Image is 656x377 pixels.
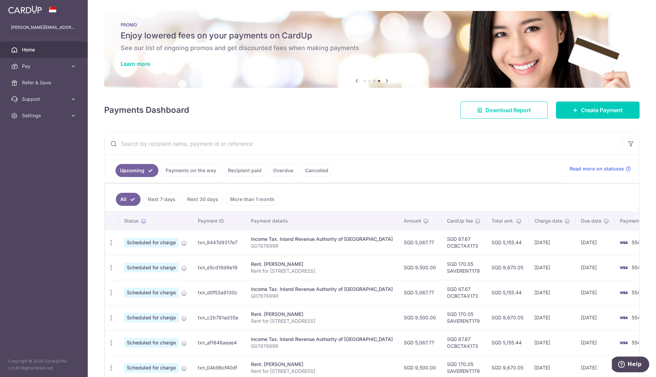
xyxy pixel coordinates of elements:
span: 5545 [632,290,643,295]
div: Income Tax. Inland Revenue Authority of [GEOGRAPHIC_DATA] [251,236,393,243]
td: SGD 87.67 OCBCTAX173 [441,330,486,355]
iframe: Opens a widget where you can find more information [612,356,649,374]
a: Create Payment [556,102,640,119]
td: SGD 170.05 SAVERENT179 [441,305,486,330]
p: Rent for [STREET_ADDRESS] [251,318,393,325]
td: txn_9447d9317e7 [192,230,245,255]
td: txn_e5cd18d9e19 [192,255,245,280]
td: SGD 5,155.44 [486,280,529,305]
img: Bank Card [617,263,630,272]
td: [DATE] [575,255,615,280]
span: Read more on statuses [570,165,624,172]
td: txn_c2b781ad35a [192,305,245,330]
span: Scheduled for charge [124,313,179,322]
td: SGD 9,500.00 [398,255,441,280]
span: Download Report [485,106,531,114]
td: txn_d0f53a9130c [192,280,245,305]
h4: Payments Dashboard [104,104,189,116]
span: Scheduled for charge [124,238,179,247]
p: [PERSON_NAME][EMAIL_ADDRESS][DOMAIN_NAME] [11,24,77,31]
img: Bank Card [617,339,630,347]
span: 5545 [632,239,643,245]
td: SGD 87.67 OCBCTAX173 [441,280,486,305]
td: txn_af1848aeae4 [192,330,245,355]
p: G0787899R [251,293,393,299]
th: Payment details [245,212,398,230]
td: SGD 5,155.44 [486,230,529,255]
span: Scheduled for charge [124,363,179,373]
span: Due date [581,217,602,224]
td: SGD 5,067.77 [398,230,441,255]
img: Latest Promos banner [104,11,640,88]
span: Scheduled for charge [124,263,179,272]
td: [DATE] [529,280,575,305]
p: Rent for [STREET_ADDRESS] [251,368,393,375]
span: 5545 [632,315,643,320]
img: Bank Card [617,288,630,297]
a: Read more on statuses [570,165,631,172]
td: [DATE] [529,230,575,255]
td: [DATE] [575,305,615,330]
td: [DATE] [529,255,575,280]
a: Learn more [121,60,150,67]
span: Scheduled for charge [124,338,179,347]
span: Create Payment [581,106,623,114]
td: SGD 9,500.00 [398,305,441,330]
a: All [116,193,141,206]
td: SGD 5,067.77 [398,280,441,305]
div: Income Tax. Inland Revenue Authority of [GEOGRAPHIC_DATA] [251,286,393,293]
td: [DATE] [575,230,615,255]
td: SGD 87.67 OCBCTAX173 [441,230,486,255]
td: [DATE] [575,330,615,355]
span: Amount [404,217,421,224]
span: 5545 [632,264,643,270]
span: 5545 [632,340,643,345]
div: Income Tax. Inland Revenue Authority of [GEOGRAPHIC_DATA] [251,336,393,343]
span: Scheduled for charge [124,288,179,297]
img: Bank Card [617,314,630,322]
span: Charge date [534,217,562,224]
span: CardUp fee [447,217,473,224]
a: Cancelled [301,164,333,177]
td: SGD 9,670.05 [486,255,529,280]
span: Total amt. [491,217,514,224]
h5: Enjoy lowered fees on your payments on CardUp [121,30,623,41]
td: SGD 170.05 SAVERENT179 [441,255,486,280]
a: More than 1 month [226,193,279,206]
p: G0787899R [251,343,393,350]
p: G0787899R [251,243,393,249]
span: Pay [22,63,67,70]
span: Settings [22,112,67,119]
a: Recipient paid [223,164,266,177]
a: Upcoming [116,164,158,177]
td: SGD 5,067.77 [398,330,441,355]
td: [DATE] [529,330,575,355]
td: SGD 9,670.05 [486,305,529,330]
a: Payments on the way [161,164,221,177]
td: [DATE] [529,305,575,330]
td: [DATE] [575,280,615,305]
span: Support [22,96,67,103]
img: CardUp [8,5,42,14]
span: Refer & Save [22,79,67,86]
span: Home [22,46,67,53]
span: Status [124,217,139,224]
input: Search by recipient name, payment id or reference [105,133,623,155]
p: Rent for [STREET_ADDRESS] [251,268,393,274]
a: Next 7 days [143,193,180,206]
a: Next 30 days [183,193,223,206]
div: Rent. [PERSON_NAME] [251,311,393,318]
p: PROMO [121,22,623,27]
td: SGD 5,155.44 [486,330,529,355]
th: Payment ID [192,212,245,230]
div: Rent. [PERSON_NAME] [251,261,393,268]
img: Bank Card [617,238,630,247]
a: Download Report [460,102,548,119]
h6: See our list of ongoing promos and get discounted fees when making payments [121,44,623,52]
div: Rent. [PERSON_NAME] [251,361,393,368]
a: Overdue [269,164,298,177]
